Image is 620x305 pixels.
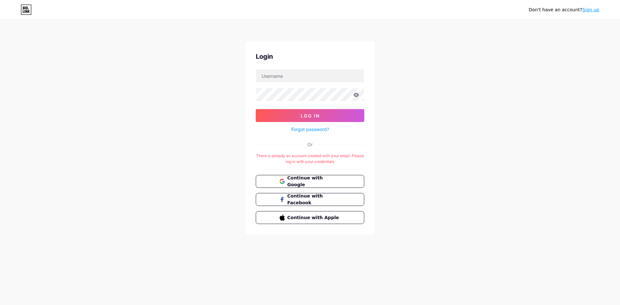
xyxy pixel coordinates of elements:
span: Continue with Google [287,175,341,188]
input: Username [256,69,364,82]
button: Continue with Google [256,175,364,188]
button: Continue with Facebook [256,193,364,206]
span: Continue with Apple [287,214,341,221]
span: Log In [301,113,320,118]
div: Don't have an account? [529,6,599,13]
span: Continue with Facebook [287,193,341,206]
div: Or [307,141,313,148]
div: There is already an account created with your email. Please log in with your credentials [256,153,364,165]
a: Forgot password? [291,126,329,133]
a: Sign up [582,7,599,12]
div: Login [256,52,364,61]
button: Log In [256,109,364,122]
button: Continue with Apple [256,211,364,224]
